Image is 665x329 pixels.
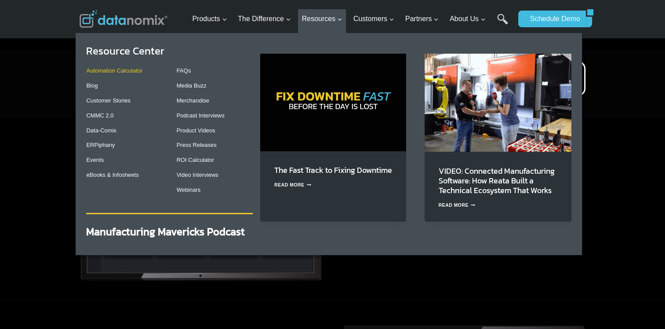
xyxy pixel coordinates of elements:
a: Merchandise [177,97,209,104]
a: Events [86,157,104,163]
a: ERPiphany [86,142,115,148]
a: Search [497,14,508,33]
a: FAQs [177,67,191,74]
a: Blog [86,82,98,89]
a: Privacy Policy [120,196,148,202]
span: Phone number [198,37,237,44]
span: Last Name [198,0,226,8]
a: Webinars [177,186,201,193]
a: CMMC 2.0 [86,112,113,119]
span: Products [192,13,227,25]
img: Reata’s Connected Manufacturing Software Ecosystem [425,54,572,152]
a: ROI Calculator [177,157,214,163]
a: Video Interviews [177,172,218,178]
a: Manufacturing Mavericks Podcast [86,224,245,239]
a: Media Buzz [177,82,207,89]
a: Terms [98,196,112,202]
img: Datanomix [80,10,167,28]
span: Partners [405,13,439,25]
a: eBooks & Infosheets [86,172,138,178]
span: State/Region [198,109,232,117]
a: Podcast Interviews [177,112,225,119]
a: Customer Stories [86,97,130,104]
a: Read More [439,203,476,208]
a: Press Releases [177,142,217,148]
a: Automation Calculator [86,67,142,74]
a: Product Videos [177,127,215,134]
span: The Difference [238,13,291,25]
a: Schedule Demo [518,11,586,27]
span: Resources [302,13,342,25]
nav: Primary Navigation [189,5,514,33]
a: Resource Center [86,43,164,58]
span: Customers [353,13,394,25]
a: The Fast Track to Fixing Downtime [274,164,392,176]
a: Data-Comix [86,127,116,134]
a: VIDEO: Connected Manufacturing Software: How Reata Built a Technical Ecosystem That Works [439,165,555,196]
img: Tackle downtime in real time. See how Datanomix Fast Track gives manufacturers instant visibility... [260,54,406,151]
a: Read More [274,183,311,187]
span: About Us [450,13,486,25]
